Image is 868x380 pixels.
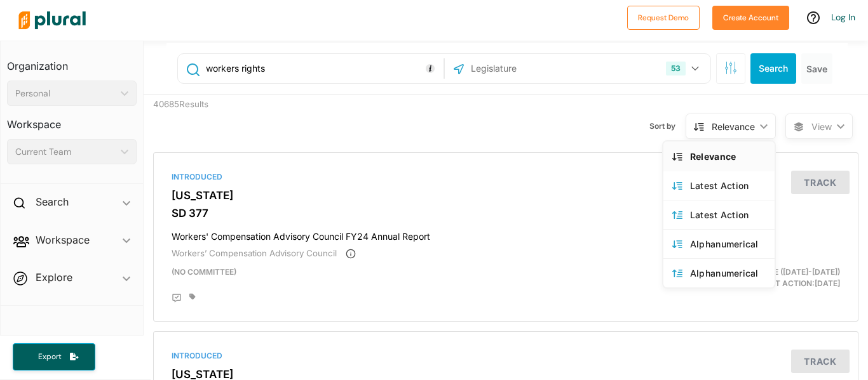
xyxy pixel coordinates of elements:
button: Export [13,343,95,370]
a: Alphanumerical [663,258,775,287]
input: Enter keywords, bill # or legislator name [205,56,440,81]
a: Relevance [663,141,775,171]
div: Add tags [189,293,196,301]
input: Legislature [470,56,606,81]
a: Request Demo [627,10,700,23]
h4: Workers' Compensation Advisory Council FY24 Annual Report [172,225,840,242]
div: 40685 Results [144,95,325,143]
a: Latest Action [663,171,775,200]
h3: Organization [7,48,137,75]
h3: SD 377 [172,207,840,219]
h3: Workspace [7,106,137,134]
div: Latest Action: [DATE] [620,266,850,289]
div: (no committee) [162,266,620,289]
div: Alphanumerical [690,268,766,278]
span: Search Filters [724,62,737,72]
button: 53 [661,56,707,81]
button: Track [791,350,850,373]
span: Sort by [649,121,686,132]
div: Alphanumerical [690,239,766,249]
div: Relevance [690,151,766,162]
div: 53 [666,62,686,75]
div: Add Position Statement [172,293,182,303]
button: Request Demo [627,6,700,30]
span: Export [29,351,70,362]
a: Alphanumerical [663,229,775,258]
div: Introduced [172,171,840,183]
button: Track [791,171,850,194]
div: Introduced [172,350,840,362]
div: Tooltip anchor [424,63,436,74]
span: View [811,120,832,133]
div: Relevance [712,120,755,133]
div: Personal [15,87,116,100]
h3: [US_STATE] [172,189,840,202]
button: Search [750,53,796,84]
button: Create Account [712,6,789,30]
a: Latest Action [663,200,775,229]
a: Create Account [712,10,789,23]
div: Current Team [15,145,116,159]
a: Log In [831,11,855,23]
button: Save [801,53,832,84]
div: Latest Action [690,209,766,220]
div: Latest Action [690,180,766,191]
span: Workers’ Compensation Advisory Council [172,248,337,258]
h2: Search [36,195,69,209]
